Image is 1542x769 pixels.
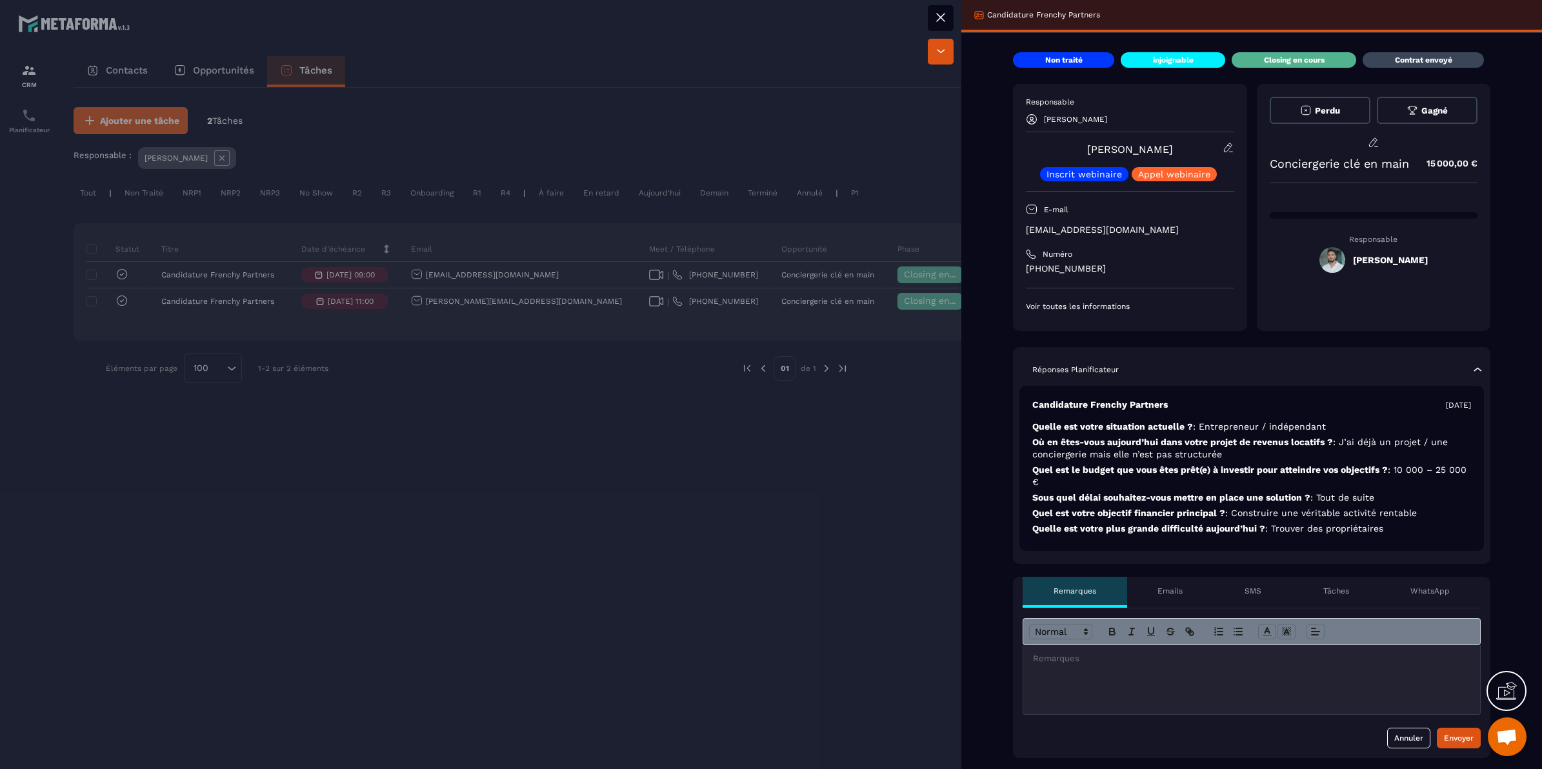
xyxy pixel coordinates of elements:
[1054,586,1096,596] p: Remarques
[1270,97,1370,124] button: Perdu
[1270,157,1409,170] p: Conciergerie clé en main
[1353,255,1428,265] h5: [PERSON_NAME]
[1446,400,1471,410] p: [DATE]
[1045,55,1083,65] p: Non traité
[1153,55,1194,65] p: injoignable
[1414,151,1477,176] p: 15 000,00 €
[1193,421,1326,432] span: : Entrepreneur / indépendant
[1323,586,1349,596] p: Tâches
[1044,115,1107,124] p: [PERSON_NAME]
[1032,464,1471,488] p: Quel est le budget que vous êtes prêt(e) à investir pour atteindre vos objectifs ?
[1043,249,1072,259] p: Numéro
[1410,586,1450,596] p: WhatsApp
[1444,732,1474,744] div: Envoyer
[1488,717,1527,756] div: Ouvrir le chat
[1032,399,1168,411] p: Candidature Frenchy Partners
[987,10,1100,20] p: Candidature Frenchy Partners
[1026,263,1234,275] p: [PHONE_NUMBER]
[1421,106,1448,115] span: Gagné
[1315,106,1340,115] span: Perdu
[1437,728,1481,748] button: Envoyer
[1265,523,1383,534] span: : Trouver des propriétaires
[1264,55,1325,65] p: Closing en cours
[1032,365,1119,375] p: Réponses Planificateur
[1377,97,1477,124] button: Gagné
[1026,97,1234,107] p: Responsable
[1046,170,1122,179] p: Inscrit webinaire
[1026,224,1234,236] p: [EMAIL_ADDRESS][DOMAIN_NAME]
[1157,586,1183,596] p: Emails
[1310,492,1374,503] span: : Tout de suite
[1387,728,1430,748] button: Annuler
[1032,523,1471,535] p: Quelle est votre plus grande difficulté aujourd’hui ?
[1087,143,1173,155] a: [PERSON_NAME]
[1026,301,1234,312] p: Voir toutes les informations
[1225,508,1417,518] span: : Construire une véritable activité rentable
[1044,205,1068,215] p: E-mail
[1395,55,1452,65] p: Contrat envoyé
[1032,507,1471,519] p: Quel est votre objectif financier principal ?
[1032,421,1471,433] p: Quelle est votre situation actuelle ?
[1138,170,1210,179] p: Appel webinaire
[1270,235,1478,244] p: Responsable
[1245,586,1261,596] p: SMS
[1032,436,1471,461] p: Où en êtes-vous aujourd’hui dans votre projet de revenus locatifs ?
[1032,492,1471,504] p: Sous quel délai souhaitez-vous mettre en place une solution ?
